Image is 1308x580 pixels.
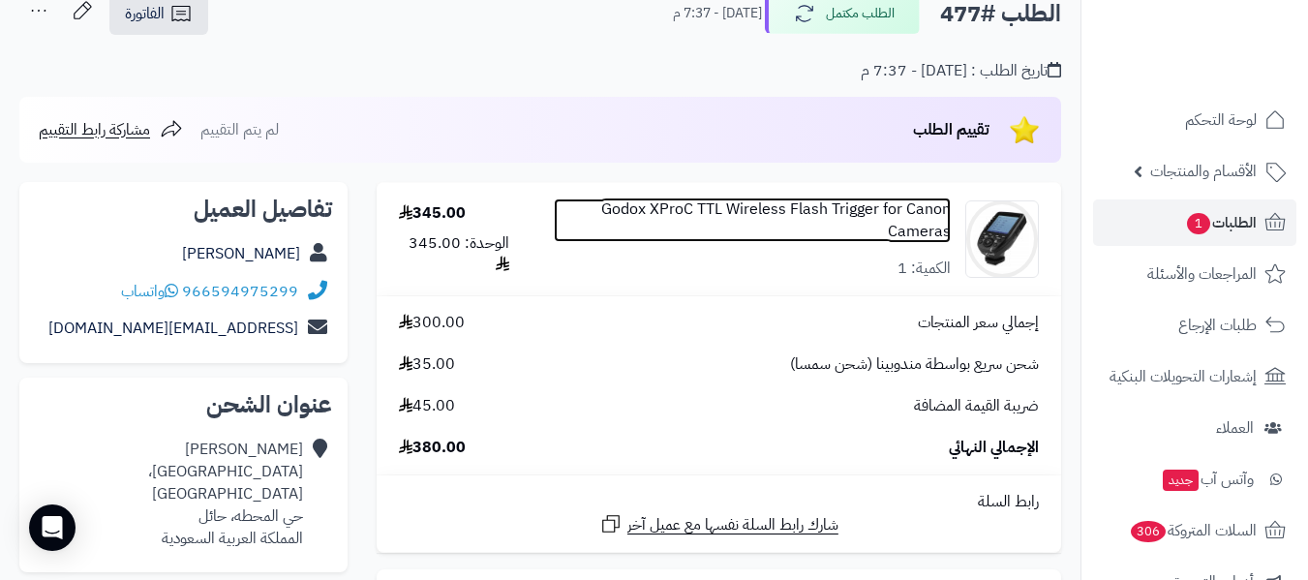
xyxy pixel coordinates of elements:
[673,4,762,23] small: [DATE] - 7:37 م
[1176,51,1290,92] img: logo-2.png
[200,118,279,141] span: لم يتم التقييم
[1185,209,1257,236] span: الطلبات
[897,258,951,280] div: الكمية: 1
[399,437,466,459] span: 380.00
[39,118,150,141] span: مشاركة رابط التقييم
[599,512,838,536] a: شارك رابط السلة نفسها مع عميل آخر
[125,2,165,25] span: الفاتورة
[790,353,1039,376] span: شحن سريع بواسطة مندوبينا (شحن سمسا)
[121,280,178,303] a: واتساب
[1129,517,1257,544] span: السلات المتروكة
[48,317,298,340] a: [EMAIL_ADDRESS][DOMAIN_NAME]
[384,491,1053,513] div: رابط السلة
[1093,302,1296,349] a: طلبات الإرجاع
[399,395,455,417] span: 45.00
[35,393,332,416] h2: عنوان الشحن
[1131,521,1166,542] span: 306
[182,242,300,265] a: [PERSON_NAME]
[399,312,465,334] span: 300.00
[1093,353,1296,400] a: إشعارات التحويلات البنكية
[1093,97,1296,143] a: لوحة التحكم
[1093,405,1296,451] a: العملاء
[1187,213,1210,234] span: 1
[861,60,1061,82] div: تاريخ الطلب : [DATE] - 7:37 م
[1216,414,1254,442] span: العملاء
[966,200,1038,278] img: 1704130961-SA01070.1-800x1000-90x90.jpg
[399,202,466,225] div: 345.00
[1093,251,1296,297] a: المراجعات والأسئلة
[1163,470,1199,491] span: جديد
[1185,107,1257,134] span: لوحة التحكم
[918,312,1039,334] span: إجمالي سعر المنتجات
[182,280,298,303] a: 966594975299
[554,198,951,243] a: Godox XProC TTL Wireless Flash Trigger for Canon Cameras
[35,439,303,549] div: [PERSON_NAME] [GEOGRAPHIC_DATA]، [GEOGRAPHIC_DATA] حي المحطه، حائل المملكة العربية السعودية
[1110,363,1257,390] span: إشعارات التحويلات البنكية
[627,514,838,536] span: شارك رابط السلة نفسها مع عميل آخر
[913,118,989,141] span: تقييم الطلب
[914,395,1039,417] span: ضريبة القيمة المضافة
[399,353,455,376] span: 35.00
[949,437,1039,459] span: الإجمالي النهائي
[35,198,332,221] h2: تفاصيل العميل
[1093,507,1296,554] a: السلات المتروكة306
[1093,199,1296,246] a: الطلبات1
[399,232,509,277] div: الوحدة: 345.00
[1147,260,1257,288] span: المراجعات والأسئلة
[29,504,76,551] div: Open Intercom Messenger
[39,118,183,141] a: مشاركة رابط التقييم
[1150,158,1257,185] span: الأقسام والمنتجات
[1178,312,1257,339] span: طلبات الإرجاع
[1093,456,1296,503] a: وآتس آبجديد
[1161,466,1254,493] span: وآتس آب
